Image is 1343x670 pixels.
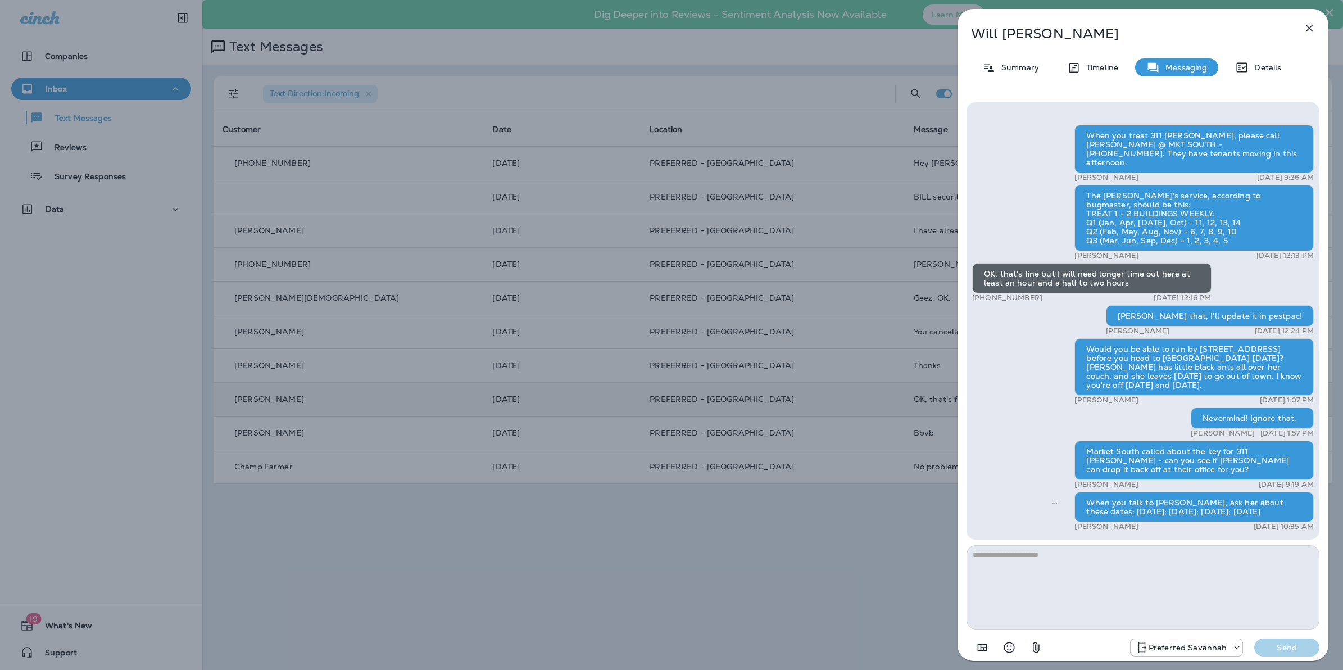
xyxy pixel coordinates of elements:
[972,263,1212,293] div: OK, that's fine but I will need longer time out here at least an hour and a half to two hours
[1149,643,1227,652] p: Preferred Savannah
[1074,480,1138,489] p: [PERSON_NAME]
[1260,396,1314,405] p: [DATE] 1:07 PM
[971,26,1278,42] p: Will [PERSON_NAME]
[1106,327,1170,336] p: [PERSON_NAME]
[1074,492,1314,522] div: When you talk to [PERSON_NAME], ask her about these dates: [DATE]; [DATE]; [DATE]; [DATE]
[1074,396,1138,405] p: [PERSON_NAME]
[1191,429,1255,438] p: [PERSON_NAME]
[1154,293,1211,302] p: [DATE] 12:16 PM
[1191,408,1314,429] div: Nevermind! Ignore that.
[1074,173,1138,182] p: [PERSON_NAME]
[1074,441,1314,480] div: Market South called about the key for 311 [PERSON_NAME] - can you see if [PERSON_NAME] can drop i...
[1256,251,1314,260] p: [DATE] 12:13 PM
[972,293,1042,302] p: [PHONE_NUMBER]
[1131,641,1243,654] div: +1 (912) 461-3419
[1074,251,1138,260] p: [PERSON_NAME]
[1259,480,1314,489] p: [DATE] 9:19 AM
[1074,125,1314,173] div: When you treat 311 [PERSON_NAME], please call [PERSON_NAME] @ MKT SOUTH - [PHONE_NUMBER]. They ha...
[1249,63,1281,72] p: Details
[1074,338,1314,396] div: Would you be able to run by [STREET_ADDRESS] before you head to [GEOGRAPHIC_DATA] [DATE]? [PERSON...
[1074,522,1138,531] p: [PERSON_NAME]
[1081,63,1118,72] p: Timeline
[1257,173,1314,182] p: [DATE] 9:26 AM
[1260,429,1314,438] p: [DATE] 1:57 PM
[1254,522,1314,531] p: [DATE] 10:35 AM
[996,63,1039,72] p: Summary
[1106,305,1314,327] div: [PERSON_NAME] that, I'll update it in pestpac!
[1160,63,1207,72] p: Messaging
[971,636,993,659] button: Add in a premade template
[1074,185,1314,251] div: The [PERSON_NAME]'s service, according to bugmaster, should be this: TREAT 1 - 2 BUILDINGS WEEKLY...
[998,636,1020,659] button: Select an emoji
[1255,327,1314,336] p: [DATE] 12:24 PM
[1052,497,1058,507] span: Sent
